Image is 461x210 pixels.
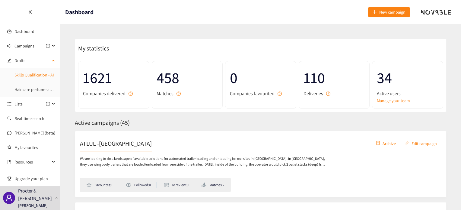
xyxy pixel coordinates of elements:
span: question-circle [278,92,282,96]
span: plus-circle [46,44,50,48]
button: plusNew campaign [368,7,410,17]
a: Skills Qualification - AI [14,72,54,78]
span: Campaigns [14,40,34,52]
span: Upgrade your plan [14,173,56,185]
span: Active users [377,90,401,97]
span: book [7,160,11,164]
span: edit [405,141,409,146]
span: plus [373,10,377,15]
span: My statistics [75,44,109,52]
a: Real-time search [14,116,44,121]
h2: ATLUL -[GEOGRAPHIC_DATA] [80,139,152,147]
button: containerArchive [371,138,400,148]
span: question-circle [176,92,181,96]
span: question-circle [129,92,133,96]
span: sound [7,44,11,48]
a: My favourites [14,141,56,153]
a: Manage your team [377,97,438,104]
span: trophy [7,176,11,181]
span: Resources [14,156,50,168]
span: New campaign [379,9,405,15]
a: Dashboard [14,29,34,34]
li: Matches: 2 [202,182,224,188]
span: 0 [230,66,291,90]
p: Procter & [PERSON_NAME] [18,187,52,202]
span: Deliveries [304,90,323,97]
a: ATLUL -[GEOGRAPHIC_DATA]containerArchiveeditEdit campaignWe are looking to do a landscape of avai... [75,131,447,197]
span: Active campaigns ( 45 ) [75,119,130,127]
span: edit [7,58,11,63]
li: Followed: 0 [126,182,156,188]
span: question-circle [326,92,330,96]
span: double-left [28,10,32,14]
p: [PERSON_NAME] [18,202,47,209]
span: Companies delivered [83,90,126,97]
span: user [5,194,13,202]
span: Matches [157,90,173,97]
li: To review: 0 [164,182,194,188]
span: unordered-list [7,102,11,106]
span: Companies favourited [230,90,275,97]
a: [PERSON_NAME] (beta) [14,130,55,136]
span: Edit campaign [412,140,437,147]
span: 458 [157,66,218,90]
span: 1621 [83,66,145,90]
span: 34 [377,66,438,90]
span: 110 [304,66,365,90]
button: editEdit campaign [400,138,441,148]
span: Drafts [14,54,50,66]
span: container [376,141,380,146]
iframe: Chat Widget [431,181,461,210]
p: We are looking to do a landscape of available solutions for automated trailer loading and unloadi... [80,156,327,167]
span: plus-circle [46,102,50,106]
a: Hair care perfume automation [14,87,69,92]
span: Lists [14,98,23,110]
li: Favourites: 1 [86,182,118,188]
span: Archive [383,140,396,147]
